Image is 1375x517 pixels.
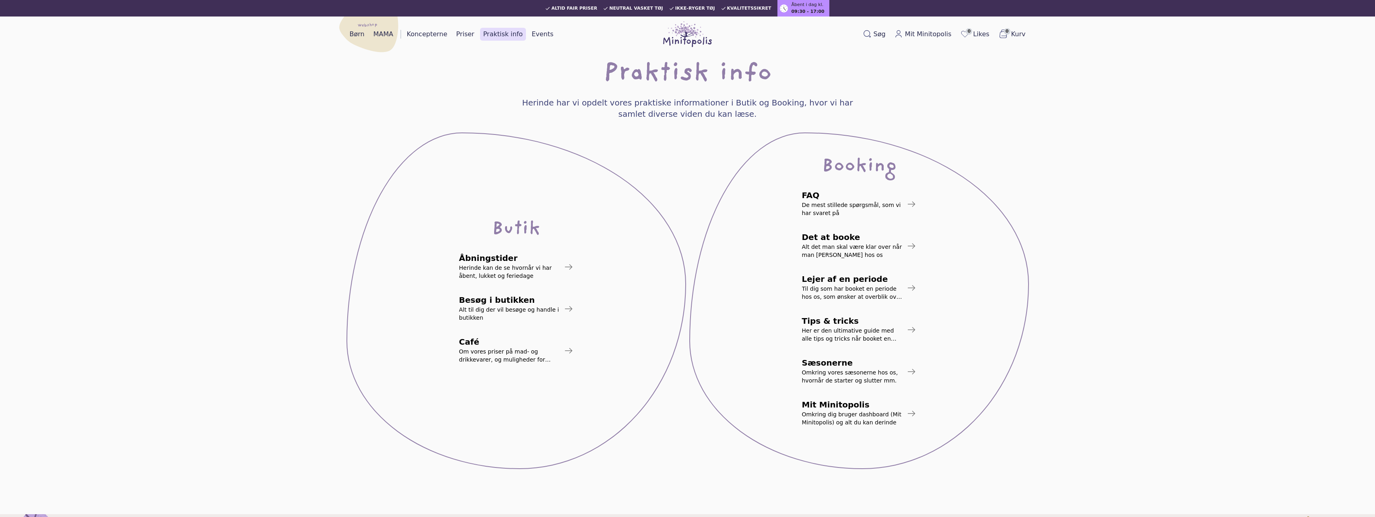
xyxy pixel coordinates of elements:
[456,251,577,283] a: ÅbningstiderHerinde kan de se hvornår vi har åbent, lukket og feriedage
[802,327,903,343] span: Her er den ultimative guide med alle tips og tricks når booket en periode hos os
[799,272,919,304] a: Lejer af en periodeTil dig som har booket en periode hos os, som ønsker at overblik over processer
[480,28,526,41] a: Praktisk info
[507,97,868,120] h4: Herinde har vi opdelt vores praktiske informationer i Butik og Booking, hvor vi har samlet divers...
[874,29,886,39] span: Søg
[891,28,955,41] a: Mit Minitopolis
[802,191,903,199] span: FAQ
[459,254,561,262] span: Åbningstider
[346,28,368,41] a: Børn
[1004,28,1010,35] span: 0
[603,62,772,87] h1: Praktisk info
[404,28,451,41] a: Koncepterne
[799,397,919,430] a: Mit MinitopolisOmkring dig bruger dashboard (Mit Minitopolis) og alt du kan derinde
[528,28,557,41] a: Events
[459,347,561,364] span: Om vores priser på mad- og drikkevarer, og muligheder for bestilling
[459,338,561,346] span: Café
[802,243,903,259] span: Alt det man skal være klar over når man [PERSON_NAME] hos os
[860,28,889,41] button: Søg
[802,359,903,367] span: Sæsonerne
[799,314,919,346] a: Tips & tricksHer er den ultimative guide med alle tips og tricks når booket en periode hos os
[802,401,903,409] span: Mit Minitopolis
[459,296,561,304] span: Besøg i butikken
[1011,29,1026,39] span: Kurv
[791,2,823,8] span: Åbent i dag kl.
[456,293,577,325] a: Besøg i butikkenAlt til dig der vil besøge og handle i butikken
[799,188,919,220] a: FAQDe mest stillede spørgsmål, som vi har svaret på
[551,6,597,11] span: Altid fair priser
[802,368,903,385] span: Omkring vores sæsonerne hos os, hvornår de starter og slutter mm.
[609,6,663,11] span: Neutral vasket tøj
[802,233,903,241] span: Det at booke
[802,201,903,217] span: De mest stillede spørgsmål, som vi har svaret på
[459,306,561,322] span: Alt til dig der vil besøge og handle i butikken
[995,27,1029,41] button: 0Kurv
[727,6,771,11] span: Kvalitetssikret
[791,8,824,15] span: 09:30 - 17:00
[802,410,903,426] span: Omkring dig bruger dashboard (Mit Minitopolis) og alt du kan derinde
[456,335,577,367] a: CaféOm vores priser på mad- og drikkevarer, og muligheder for bestilling
[459,264,561,280] span: Herinde kan de se hvornår vi har åbent, lukket og feriedage
[802,317,903,325] span: Tips & tricks
[799,230,919,262] a: Det at bookeAlt det man skal være klar over når man [PERSON_NAME] hos os
[663,21,712,47] img: Minitopolis logo
[675,6,715,11] span: Ikke-ryger tøj
[453,28,478,41] a: Priser
[799,356,919,388] a: SæsonerneOmkring vores sæsonerne hos os, hvornår de starter og slutter mm.
[905,29,952,39] span: Mit Minitopolis
[822,159,897,175] div: Booking
[802,285,903,301] span: Til dig som har booket en periode hos os, som ønsker at overblik over processer
[370,28,397,41] a: MAMA
[492,222,540,238] div: Butik
[966,28,972,35] span: 0
[957,27,992,41] a: 0Likes
[973,29,989,39] span: Likes
[802,275,903,283] span: Lejer af en periode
